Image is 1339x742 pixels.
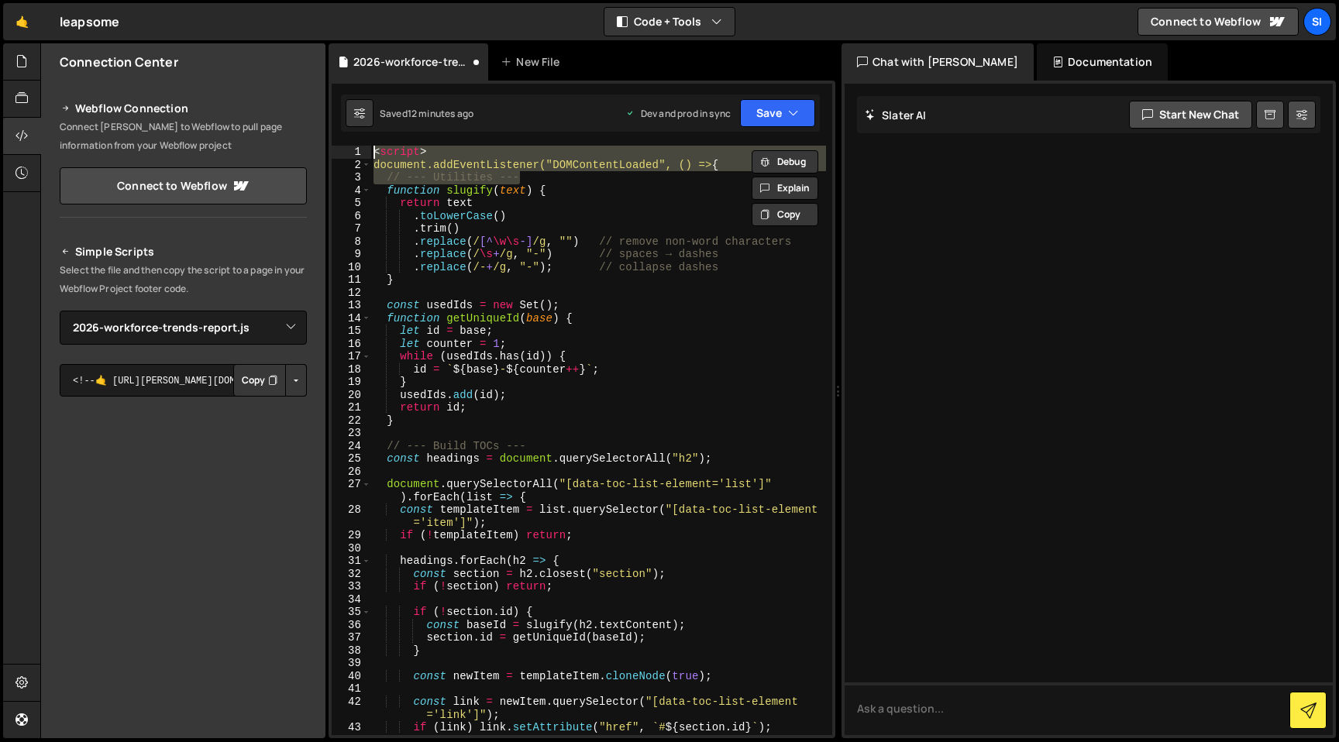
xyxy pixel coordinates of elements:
textarea: <!--🤙 [URL][PERSON_NAME][DOMAIN_NAME]> <script>document.addEventListener("DOMContentLoaded", func... [60,364,307,397]
div: 12 [332,287,371,300]
div: 33 [332,580,371,593]
div: 2 [332,159,371,172]
a: SI [1303,8,1331,36]
div: 24 [332,440,371,453]
div: 15 [332,325,371,338]
div: 10 [332,261,371,274]
div: 27 [332,478,371,503]
button: Copy [233,364,286,397]
div: 22 [332,414,371,428]
p: Select the file and then copy the script to a page in your Webflow Project footer code. [60,261,307,298]
iframe: YouTube video player [60,572,308,711]
button: Save [740,99,815,127]
div: 19 [332,376,371,389]
button: Copy [752,203,818,226]
div: 18 [332,363,371,376]
div: 40 [332,670,371,683]
a: 🤙 [3,3,41,40]
div: 5 [332,197,371,210]
div: 1 [332,146,371,159]
h2: Connection Center [60,53,178,70]
div: leapsome [60,12,119,31]
div: 7 [332,222,371,235]
div: 32 [332,568,371,581]
h2: Simple Scripts [60,242,307,261]
div: Button group with nested dropdown [233,364,307,397]
div: 13 [332,299,371,312]
div: 16 [332,338,371,351]
div: Chat with [PERSON_NAME] [842,43,1034,81]
div: 14 [332,312,371,325]
div: 26 [332,465,371,479]
h2: Slater AI [865,108,927,122]
div: New File [501,54,566,70]
h2: Webflow Connection [60,99,307,118]
div: 31 [332,555,371,568]
div: 4 [332,184,371,198]
div: 35 [332,606,371,619]
iframe: YouTube video player [60,422,308,562]
div: Dev and prod in sync [625,107,731,120]
div: 43 [332,721,371,734]
div: 28 [332,503,371,529]
div: 25 [332,452,371,465]
button: Explain [752,177,818,200]
button: Start new chat [1129,101,1252,129]
div: 37 [332,631,371,644]
button: Code + Tools [604,8,735,36]
a: Connect to Webflow [60,167,307,204]
div: 17 [332,350,371,363]
div: 20 [332,389,371,402]
p: Connect [PERSON_NAME] to Webflow to pull page information from your Webflow project [60,118,307,155]
div: Saved [380,107,473,120]
div: 34 [332,593,371,606]
div: 8 [332,235,371,249]
a: Connect to Webflow [1138,8,1299,36]
div: 11 [332,273,371,287]
div: 36 [332,619,371,632]
div: 2026-workforce-trends-report.js [353,54,470,70]
div: 41 [332,682,371,696]
div: 29 [332,529,371,542]
div: 39 [332,657,371,670]
div: 12 minutes ago [408,107,473,120]
div: 9 [332,248,371,261]
div: 21 [332,401,371,414]
button: Debug [752,150,818,173]
div: 30 [332,542,371,555]
div: 6 [332,210,371,223]
div: Documentation [1037,43,1168,81]
div: 38 [332,644,371,658]
div: 42 [332,696,371,721]
div: 3 [332,171,371,184]
div: 23 [332,427,371,440]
